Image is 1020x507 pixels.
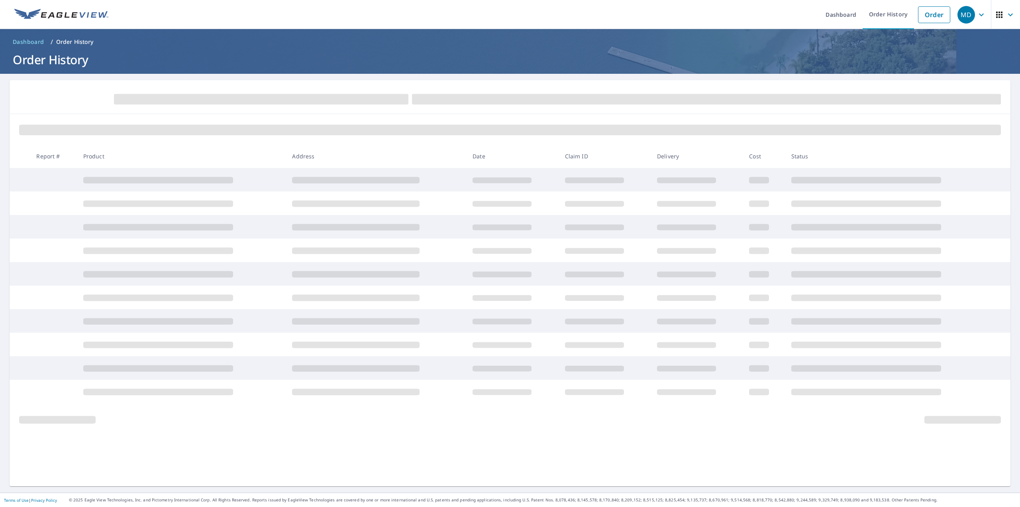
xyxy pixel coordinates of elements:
span: Dashboard [13,38,44,46]
h1: Order History [10,51,1010,68]
a: Dashboard [10,36,47,48]
p: © 2025 Eagle View Technologies, Inc. and Pictometry International Corp. All Rights Reserved. Repo... [69,497,1016,503]
th: Address [286,144,466,168]
th: Status [785,144,994,168]
p: Order History [56,38,94,46]
img: EV Logo [14,9,108,21]
a: Privacy Policy [31,497,57,503]
th: Report # [30,144,76,168]
th: Cost [743,144,785,168]
th: Date [466,144,558,168]
th: Product [77,144,286,168]
th: Delivery [651,144,743,168]
div: MD [957,6,975,24]
li: / [51,37,53,47]
a: Terms of Use [4,497,29,503]
p: | [4,498,57,503]
a: Order [918,6,950,23]
th: Claim ID [559,144,651,168]
nav: breadcrumb [10,36,1010,48]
